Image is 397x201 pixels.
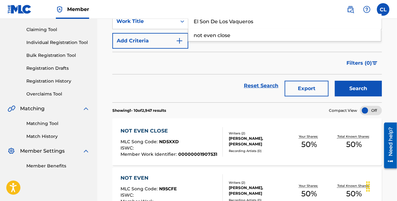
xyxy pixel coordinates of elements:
span: MLC Song Code : [121,139,159,144]
div: Work Title [116,18,173,25]
div: Help [361,3,373,16]
p: Showing 1 - 10 of 2,947 results [112,108,166,113]
span: Compact View [329,108,357,113]
span: MLC Song Code : [121,186,159,192]
form: Search Form [112,14,382,102]
img: Top Rightsholder [56,6,63,13]
span: 50 % [302,188,317,199]
span: not even close [194,32,230,38]
div: [PERSON_NAME], [PERSON_NAME] [229,136,287,147]
a: Registration Drafts [26,65,90,72]
img: Matching [8,105,15,112]
span: Matching [20,105,45,112]
p: Your Shares: [299,183,320,188]
button: Search [335,81,382,96]
span: ND5XXD [159,139,179,144]
div: NOT EVEN CLOSE [121,127,217,135]
a: Overclaims Tool [26,91,90,97]
a: NOT EVEN CLOSEMLC Song Code:ND5XXDISWC:Member Work Identifier:00000001907531Writers (2)[PERSON_NA... [112,118,382,166]
a: Bulk Registration Tool [26,52,90,59]
div: Drag [363,177,373,196]
p: Your Shares: [299,134,320,139]
span: 00000001907531 [178,151,217,157]
button: Filters (0) [343,55,382,71]
a: Individual Registration Tool [26,39,90,46]
p: Total Known Shares: [337,183,371,188]
a: Matching Tool [26,120,90,127]
div: NOT EVEN [121,174,217,182]
img: expand [82,147,90,155]
div: Writers ( 2 ) [229,131,287,136]
img: Member Settings [8,147,15,155]
span: N95CFE [159,186,177,192]
img: search [347,6,354,13]
a: Public Search [344,3,357,16]
a: Match History [26,133,90,140]
img: MLC Logo [8,5,32,14]
img: 9d2ae6d4665cec9f34b9.svg [176,37,183,45]
span: ISWC : [121,145,135,151]
div: Writers ( 2 ) [229,180,287,185]
div: Recording Artists ( 0 ) [229,149,287,153]
div: User Menu [377,3,389,16]
button: Add Criteria [112,33,188,49]
div: [PERSON_NAME], [PERSON_NAME] [229,185,287,196]
span: Filters ( 0 ) [346,59,372,67]
span: Member Settings [20,147,65,155]
iframe: Chat Widget [366,171,397,201]
iframe: Resource Center [379,120,397,171]
p: Total Known Shares: [337,134,371,139]
span: Member [67,6,89,13]
span: Member Work Identifier : [121,151,178,157]
img: help [363,6,371,13]
a: Claiming Tool [26,26,90,33]
a: Registration History [26,78,90,84]
span: 50 % [302,139,317,150]
span: 50 % [346,139,362,150]
img: filter [372,61,378,65]
a: Reset Search [241,79,282,93]
span: 50 % [346,188,362,199]
img: expand [82,105,90,112]
a: Member Benefits [26,163,90,169]
span: ISWC : [121,192,135,198]
button: Export [285,81,329,96]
